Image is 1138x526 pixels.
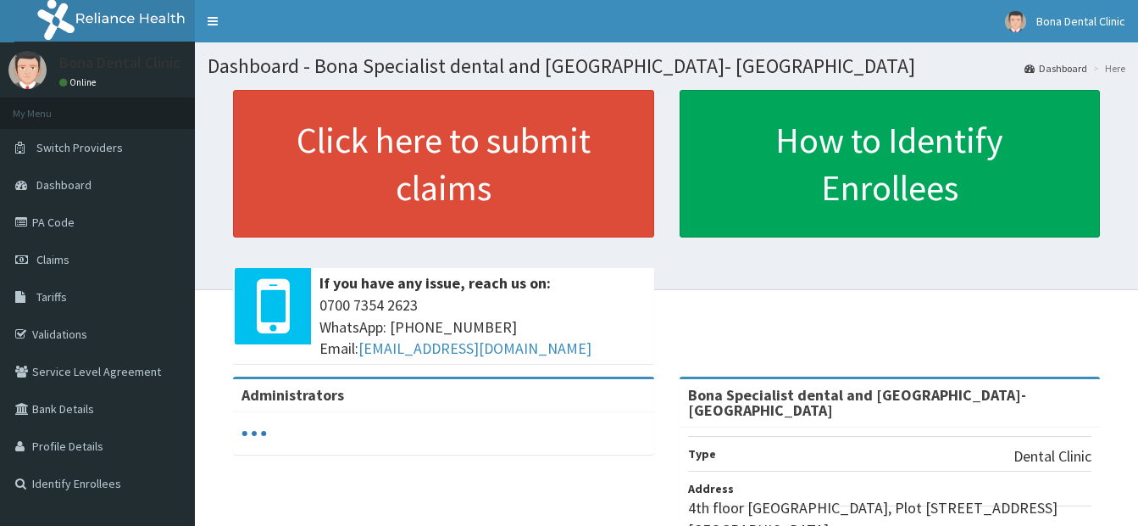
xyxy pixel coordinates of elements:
[36,140,123,155] span: Switch Providers
[319,294,646,360] span: 0700 7354 2623 WhatsApp: [PHONE_NUMBER] Email:
[36,252,69,267] span: Claims
[358,339,591,358] a: [EMAIL_ADDRESS][DOMAIN_NAME]
[319,273,551,293] b: If you have any issue, reach us on:
[1089,61,1125,76] li: Here
[241,385,344,405] b: Administrators
[1013,445,1091,467] p: Dental Clinic
[1036,14,1125,29] span: Bona Dental Clinic
[59,55,180,70] p: Bona Dental Clinic
[36,177,92,193] span: Dashboard
[208,55,1125,77] h1: Dashboard - Bona Specialist dental and [GEOGRAPHIC_DATA]- [GEOGRAPHIC_DATA]
[241,421,267,446] svg: audio-loading
[36,289,67,305] span: Tariffs
[1005,11,1026,32] img: User Image
[8,51,47,89] img: User Image
[688,446,716,462] b: Type
[688,385,1026,420] strong: Bona Specialist dental and [GEOGRAPHIC_DATA]- [GEOGRAPHIC_DATA]
[1024,61,1087,76] a: Dashboard
[233,90,654,238] a: Click here to submit claims
[680,90,1101,238] a: How to Identify Enrollees
[59,76,100,88] a: Online
[688,481,734,496] b: Address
